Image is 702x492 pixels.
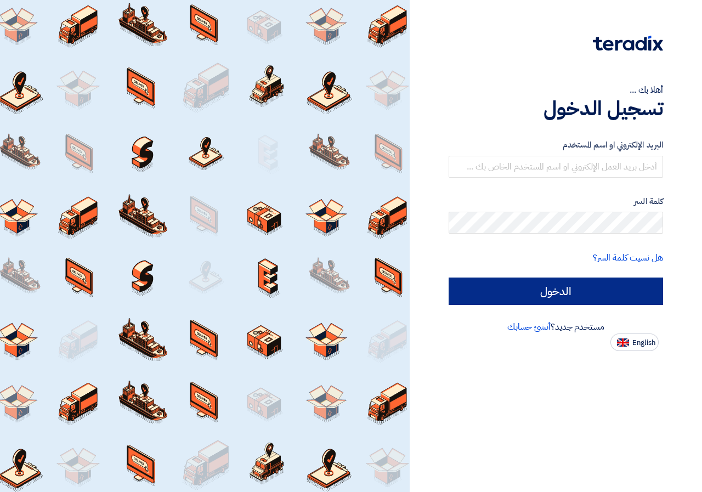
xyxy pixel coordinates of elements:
[449,156,663,178] input: أدخل بريد العمل الإلكتروني او اسم المستخدم الخاص بك ...
[449,139,663,151] label: البريد الإلكتروني او اسم المستخدم
[449,83,663,97] div: أهلا بك ...
[632,339,655,347] span: English
[610,333,659,351] button: English
[593,36,663,51] img: Teradix logo
[593,251,663,264] a: هل نسيت كلمة السر؟
[449,278,663,305] input: الدخول
[507,320,551,333] a: أنشئ حسابك
[449,195,663,208] label: كلمة السر
[449,97,663,121] h1: تسجيل الدخول
[617,338,629,347] img: en-US.png
[449,320,663,333] div: مستخدم جديد؟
